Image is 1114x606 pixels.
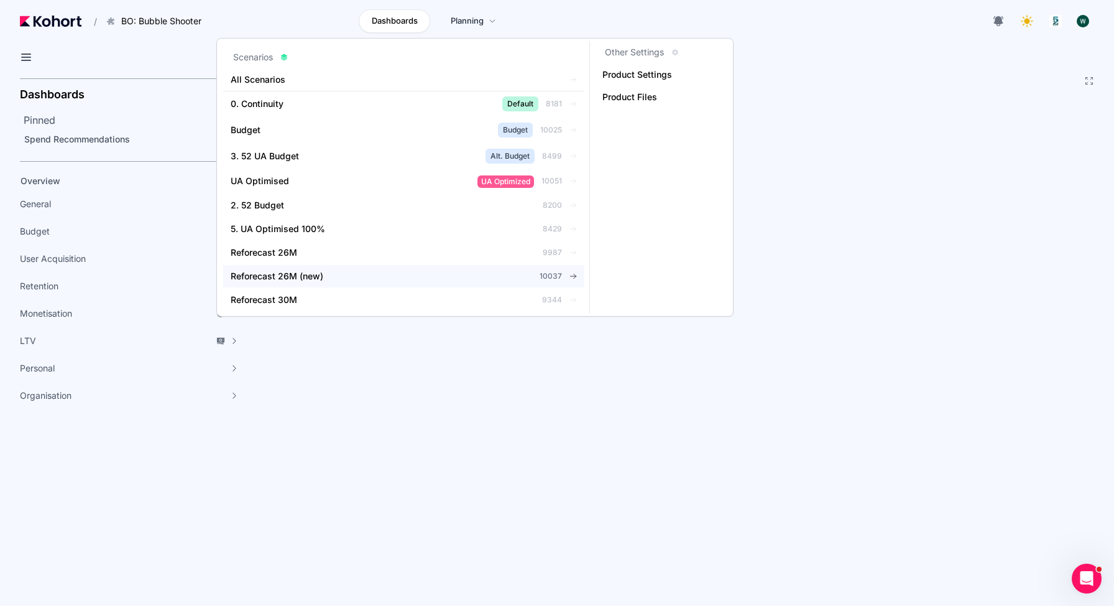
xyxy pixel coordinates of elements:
span: Product Files [602,91,672,103]
img: logo_logo_images_1_20240607072359498299_20240828135028712857.jpeg [1049,15,1062,27]
a: Product Files [595,86,727,108]
a: 5. UA Optimised 100%8429 [223,218,584,240]
span: 10051 [541,176,562,186]
span: Reforecast 26M (new) [231,270,323,282]
span: 8429 [543,224,562,234]
span: 3. 52 UA Budget [231,150,299,162]
a: 3. 52 UA BudgetAlt. Budget8499 [223,144,584,169]
span: 5. UA Optimised 100% [231,223,325,235]
a: Reforecast 26M (new)10037 [223,265,584,287]
a: Reforecast 30M9344 [223,289,584,311]
span: LTV [20,335,36,347]
img: Kohort logo [20,16,81,27]
span: UA Optimized [477,175,534,188]
a: Overview [16,172,228,190]
span: 2. 52 Budget [231,199,284,212]
span: Organisation [20,389,71,402]
a: Dashboards [359,9,430,33]
span: 8181 [546,99,562,109]
a: 0. ContinuityDefault8181 [223,91,584,116]
span: Alt. Budget [486,149,535,164]
span: BO: Bubble Shooter [121,15,201,27]
a: All Scenarios [223,68,584,91]
span: 10037 [540,271,562,281]
a: 2. 52 Budget8200 [223,194,584,217]
span: Spend Recommendations [24,134,130,144]
a: Spend Recommendations [20,130,245,149]
span: 10025 [540,125,562,135]
button: Fullscreen [1084,76,1094,86]
span: Planning [451,15,484,27]
span: Monetisation [20,307,72,320]
a: Product Settings [595,63,727,86]
h3: Other Settings [605,46,664,58]
span: User Acquisition [20,253,86,265]
iframe: Intercom live chat [1072,564,1102,594]
span: 9987 [543,248,562,258]
a: Reforecast 26M9987 [223,241,584,264]
span: General [20,198,51,210]
span: Budget [498,123,533,138]
a: BudgetBudget10025 [223,118,584,142]
span: Overview [21,175,60,186]
span: 8499 [542,151,562,161]
button: BO: Bubble Shooter [99,11,214,32]
span: / [84,15,97,28]
span: Retention [20,280,58,292]
span: 8200 [543,200,562,210]
span: Default [502,96,538,111]
span: Product Settings [602,68,672,81]
h2: Pinned [24,113,249,128]
span: UA Optimised [231,175,289,187]
span: All Scenarios [231,73,530,86]
span: Budget [231,124,260,136]
span: 0. Continuity [231,98,283,110]
span: Budget [20,225,50,238]
span: 9344 [542,295,562,305]
span: Reforecast 26M [231,246,297,259]
span: Dashboards [372,15,418,27]
h3: Scenarios [233,51,273,63]
span: Personal [20,362,55,375]
a: Planning [438,9,509,33]
a: UA OptimisedUA Optimized10051 [223,170,584,193]
h2: Dashboards [20,89,85,100]
span: Reforecast 30M [231,294,297,306]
